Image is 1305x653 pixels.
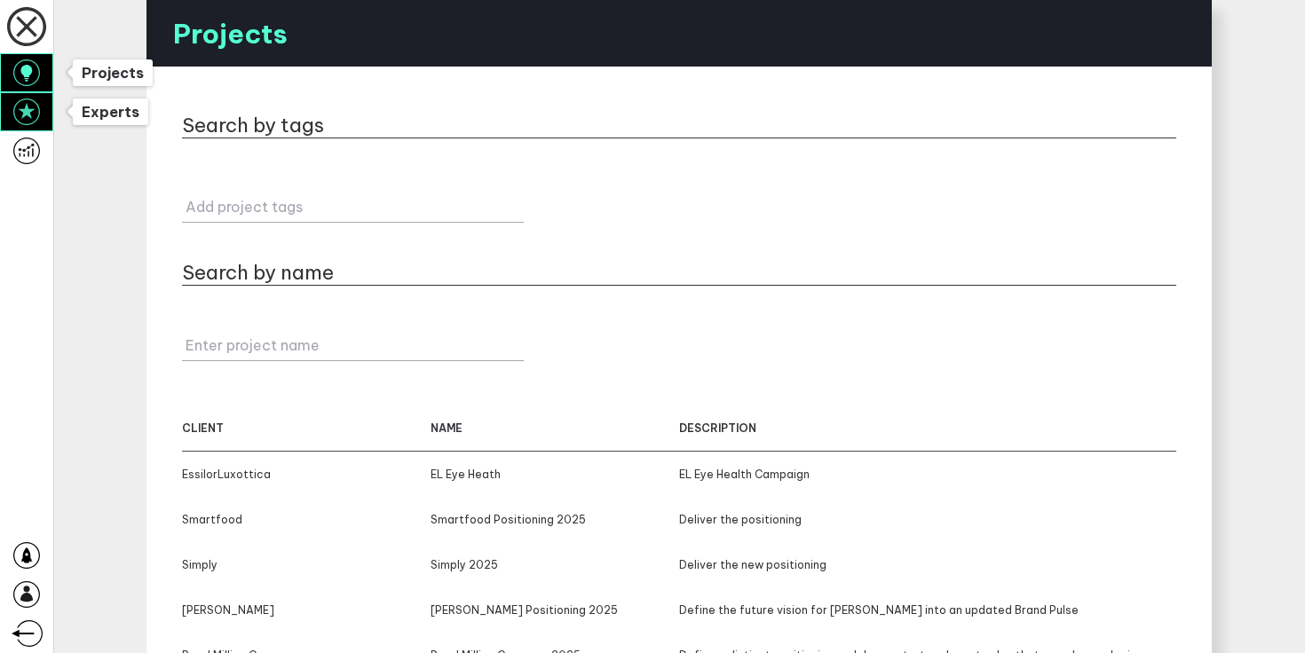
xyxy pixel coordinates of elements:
[82,103,139,121] span: Experts
[186,336,527,354] label: Enter project name
[431,468,679,481] div: EL Eye Heath
[186,198,527,216] label: Add project tags
[679,468,1176,481] div: EL Eye Health Campaign
[182,260,334,285] h2: Search by name
[679,603,1176,617] div: Define the future vision for [PERSON_NAME] into an updated Brand Pulse
[82,64,144,82] span: Projects
[431,513,679,526] div: Smartfood Positioning 2025
[182,513,431,526] div: Smartfood
[431,603,679,617] div: [PERSON_NAME] Positioning 2025
[182,421,431,435] div: client
[182,558,431,571] div: Simply
[182,113,324,138] h2: Search by tags
[679,558,1176,571] div: Deliver the new positioning
[146,17,288,51] h4: Projects
[182,468,431,481] div: EssilorLuxottica
[679,421,1176,435] div: description
[431,421,679,435] div: name
[679,513,1176,526] div: Deliver the positioning
[182,603,431,617] div: [PERSON_NAME]
[431,558,679,571] div: Simply 2025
